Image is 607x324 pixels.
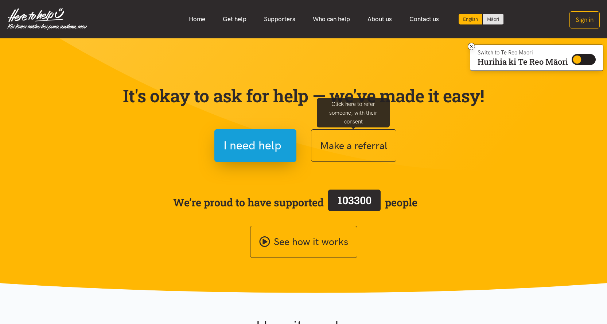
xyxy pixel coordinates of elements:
div: Current language [459,14,483,24]
p: It's okay to ask for help — we've made it easy! [121,85,486,106]
a: See how it works [250,226,357,258]
span: We’re proud to have supported people [173,188,417,217]
a: Get help [214,11,255,27]
a: Switch to Te Reo Māori [483,14,503,24]
img: Home [7,8,87,30]
a: Who can help [304,11,359,27]
a: Contact us [401,11,448,27]
a: 103300 [324,188,385,217]
a: Supporters [255,11,304,27]
button: I need help [214,129,296,162]
span: I need help [223,136,281,155]
button: Sign in [569,11,600,28]
p: Switch to Te Reo Māori [478,50,568,55]
a: Home [180,11,214,27]
div: Click here to refer someone, with their consent [317,98,390,127]
p: Hurihia ki Te Reo Māori [478,58,568,65]
span: 103300 [338,193,371,207]
a: About us [359,11,401,27]
div: Language toggle [459,14,504,24]
button: Make a referral [311,129,396,162]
